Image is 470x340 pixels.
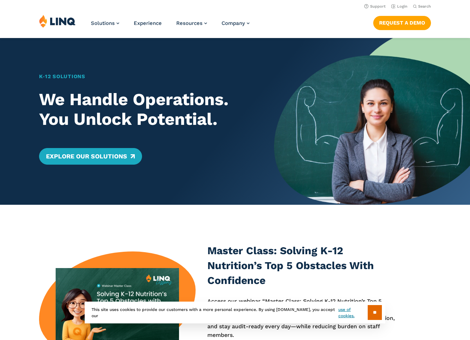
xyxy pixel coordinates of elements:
[373,16,431,30] a: Request a Demo
[39,148,142,165] a: Explore Our Solutions
[418,4,431,9] span: Search
[274,38,470,205] img: Home Banner
[373,15,431,30] nav: Button Navigation
[338,306,368,319] a: use of cookies.
[39,73,255,81] h1: K‑12 Solutions
[39,90,255,129] h2: We Handle Operations. You Unlock Potential.
[85,302,385,323] div: This site uses cookies to provide our customers with a more personal experience. By using [DOMAIN...
[39,15,76,28] img: LINQ | K‑12 Software
[413,4,431,9] button: Open Search Bar
[222,20,245,26] span: Company
[391,4,407,9] a: Login
[91,20,115,26] span: Solutions
[91,15,250,37] nav: Primary Navigation
[222,20,250,26] a: Company
[91,20,119,26] a: Solutions
[176,20,207,26] a: Resources
[176,20,203,26] span: Resources
[134,20,162,26] a: Experience
[364,4,386,9] a: Support
[207,297,397,339] p: Access our webinar “Master Class: Solving K-12 Nutrition’s Top 5 Obstacles With Confidence” for a...
[207,243,397,288] h3: Master Class: Solving K-12 Nutrition’s Top 5 Obstacles With Confidence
